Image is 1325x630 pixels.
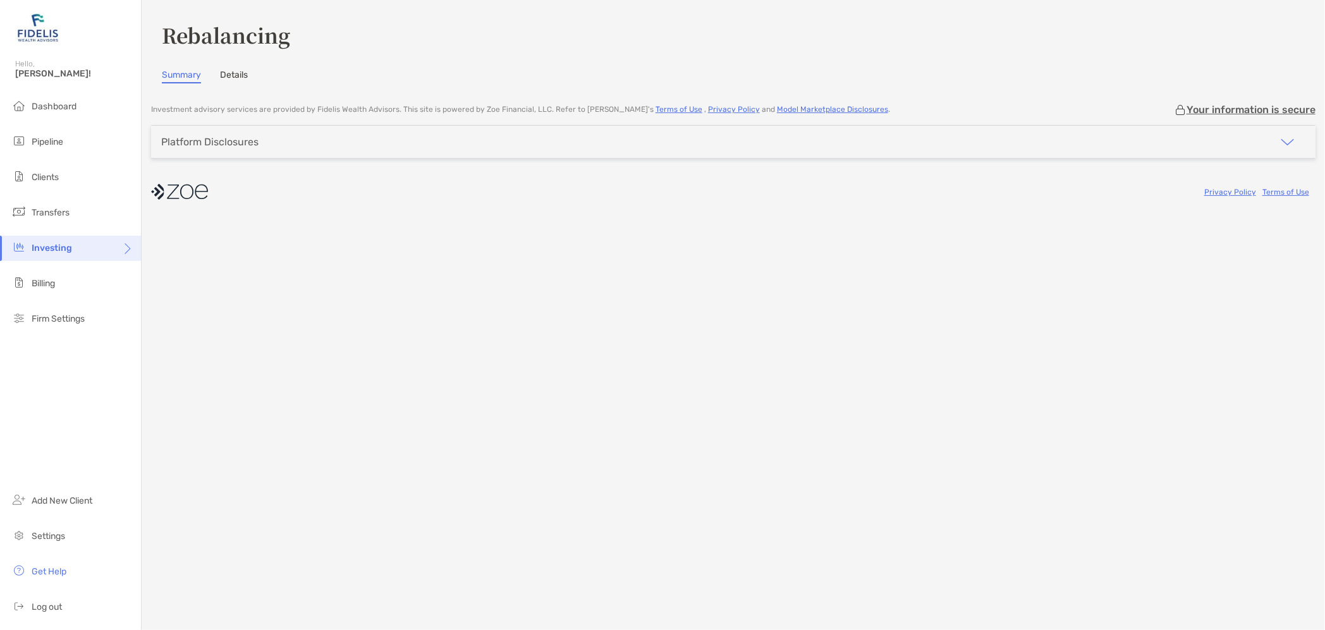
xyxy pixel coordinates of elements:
img: company logo [151,178,208,206]
img: Zoe Logo [15,5,61,51]
span: Settings [32,531,65,542]
span: Dashboard [32,101,76,112]
span: Clients [32,172,59,183]
img: clients icon [11,169,27,184]
div: Platform Disclosures [161,136,259,148]
img: dashboard icon [11,98,27,113]
img: transfers icon [11,204,27,219]
img: add_new_client icon [11,492,27,507]
span: Get Help [32,566,66,577]
span: Pipeline [32,136,63,147]
span: Transfers [32,207,70,218]
img: billing icon [11,275,27,290]
a: Summary [162,70,201,83]
img: firm-settings icon [11,310,27,325]
img: get-help icon [11,563,27,578]
a: Terms of Use [1262,188,1309,197]
a: Details [220,70,248,83]
a: Model Marketplace Disclosures [777,105,888,114]
span: Investing [32,243,72,253]
img: investing icon [11,239,27,255]
a: Terms of Use [656,105,702,114]
span: Billing [32,278,55,289]
span: [PERSON_NAME]! [15,68,133,79]
span: Firm Settings [32,313,85,324]
span: Add New Client [32,495,92,506]
p: Your information is secure [1187,104,1316,116]
a: Privacy Policy [708,105,760,114]
img: settings icon [11,528,27,543]
h3: Rebalancing [162,20,1305,49]
p: Investment advisory services are provided by Fidelis Wealth Advisors . This site is powered by Zo... [151,105,890,114]
img: icon arrow [1280,135,1295,150]
span: Log out [32,602,62,612]
img: pipeline icon [11,133,27,148]
img: logout icon [11,598,27,614]
a: Privacy Policy [1204,188,1256,197]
